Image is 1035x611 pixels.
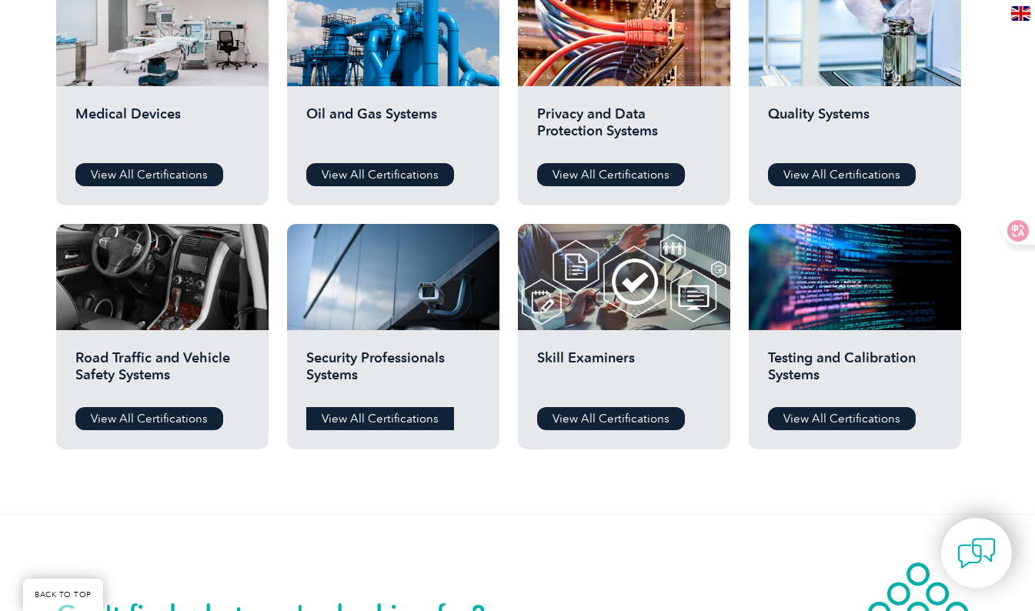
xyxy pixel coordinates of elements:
[768,349,942,396] h2: Testing and Calibration Systems
[23,579,103,611] a: BACK TO TOP
[75,105,249,152] h2: Medical Devices
[537,407,685,430] a: View All Certifications
[768,163,916,186] a: View All Certifications
[306,349,480,396] h2: Security Professionals Systems
[75,407,223,430] a: View All Certifications
[537,163,685,186] a: View All Certifications
[306,407,454,430] a: View All Certifications
[306,163,454,186] a: View All Certifications
[768,407,916,430] a: View All Certifications
[768,105,942,152] h2: Quality Systems
[537,349,711,396] h2: Skill Examiners
[306,105,480,152] h2: Oil and Gas Systems
[75,163,223,186] a: View All Certifications
[957,534,996,573] img: contact-chat.png
[75,349,249,396] h2: Road Traffic and Vehicle Safety Systems
[1011,6,1030,21] img: en
[537,105,711,152] h2: Privacy and Data Protection Systems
